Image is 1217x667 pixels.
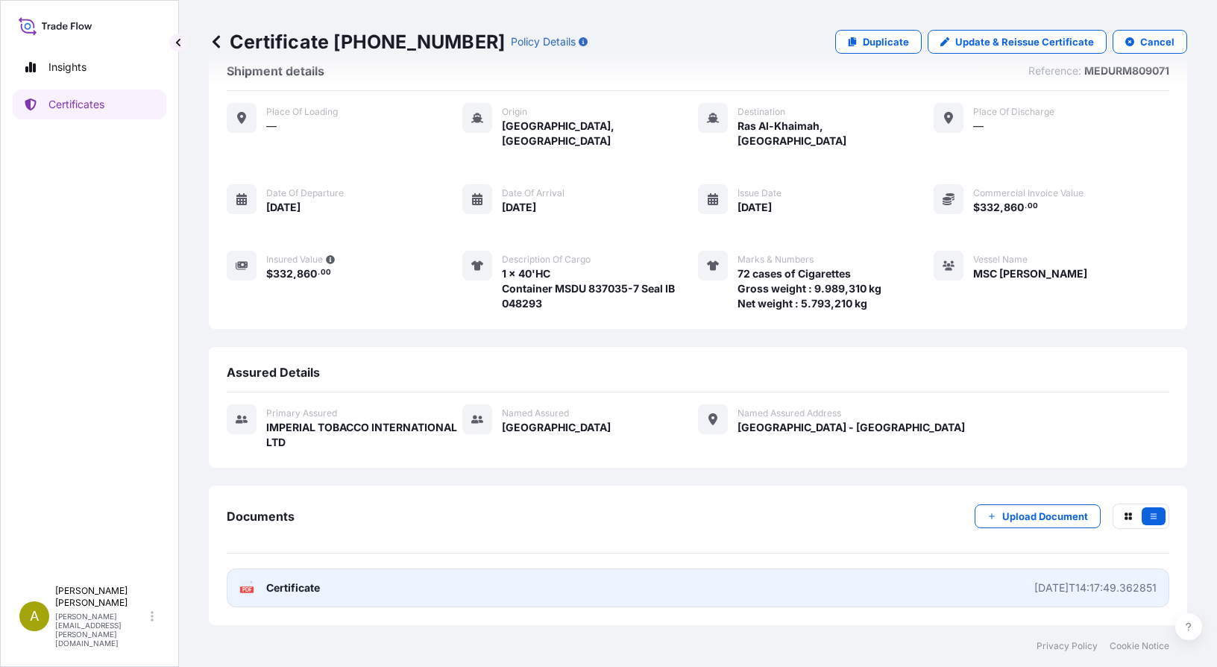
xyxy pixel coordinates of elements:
p: Certificate [PHONE_NUMBER] [209,30,505,54]
p: Cancel [1140,34,1174,49]
p: Policy Details [511,34,576,49]
span: [DATE] [738,200,772,215]
span: Vessel Name [973,254,1028,266]
span: — [266,119,277,134]
span: , [293,269,297,279]
a: Certificates [13,90,166,119]
span: Marks & Numbers [738,254,814,266]
span: . [1025,204,1027,209]
span: $ [266,269,273,279]
button: Upload Document [975,504,1101,528]
span: [DATE] [266,200,301,215]
span: MSC [PERSON_NAME] [973,266,1087,281]
span: . [318,270,320,275]
p: Certificates [48,97,104,112]
span: 332 [273,269,293,279]
span: Certificate [266,580,320,595]
span: A [30,609,39,624]
span: 00 [321,270,331,275]
span: IMPERIAL TOBACCO INTERNATIONAL LTD [266,420,462,450]
span: Date of arrival [502,187,565,199]
span: 860 [1004,202,1024,213]
p: Update & Reissue Certificate [955,34,1094,49]
span: [DATE] [502,200,536,215]
span: Primary assured [266,407,337,419]
span: Issue Date [738,187,782,199]
text: PDF [242,587,252,592]
span: 00 [1028,204,1038,209]
a: Cookie Notice [1110,640,1169,652]
p: Upload Document [1002,509,1088,524]
p: Duplicate [863,34,909,49]
a: PDFCertificate[DATE]T14:17:49.362851 [227,569,1169,607]
a: Update & Reissue Certificate [928,30,1107,54]
span: Description of cargo [502,254,591,266]
span: Place of Loading [266,106,338,118]
p: Insights [48,60,87,75]
span: Named Assured [502,407,569,419]
a: Privacy Policy [1037,640,1098,652]
span: 860 [297,269,317,279]
span: 72 cases of Cigarettes Gross weight : 9.989,310 kg Net weight : 5.793,210 kg [738,266,881,311]
span: [GEOGRAPHIC_DATA] [502,420,611,435]
div: [DATE]T14:17:49.362851 [1034,580,1157,595]
span: 332 [980,202,1000,213]
span: Named Assured Address [738,407,841,419]
span: Destination [738,106,785,118]
span: 1 x 40'HC Container MSDU 837035-7 Seal IB 048293 [502,266,698,311]
span: , [1000,202,1004,213]
span: — [973,119,984,134]
button: Cancel [1113,30,1187,54]
span: $ [973,202,980,213]
span: Insured Value [266,254,323,266]
span: Documents [227,509,295,524]
span: Origin [502,106,527,118]
p: [PERSON_NAME][EMAIL_ADDRESS][PERSON_NAME][DOMAIN_NAME] [55,612,148,648]
span: Commercial Invoice Value [973,187,1084,199]
span: Date of departure [266,187,344,199]
span: Place of discharge [973,106,1054,118]
span: [GEOGRAPHIC_DATA] - [GEOGRAPHIC_DATA] [738,420,965,435]
a: Insights [13,52,166,82]
span: Ras Al-Khaimah, [GEOGRAPHIC_DATA] [738,119,934,148]
a: Duplicate [835,30,922,54]
span: Assured Details [227,365,320,380]
span: [GEOGRAPHIC_DATA], [GEOGRAPHIC_DATA] [502,119,698,148]
p: [PERSON_NAME] [PERSON_NAME] [55,585,148,609]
